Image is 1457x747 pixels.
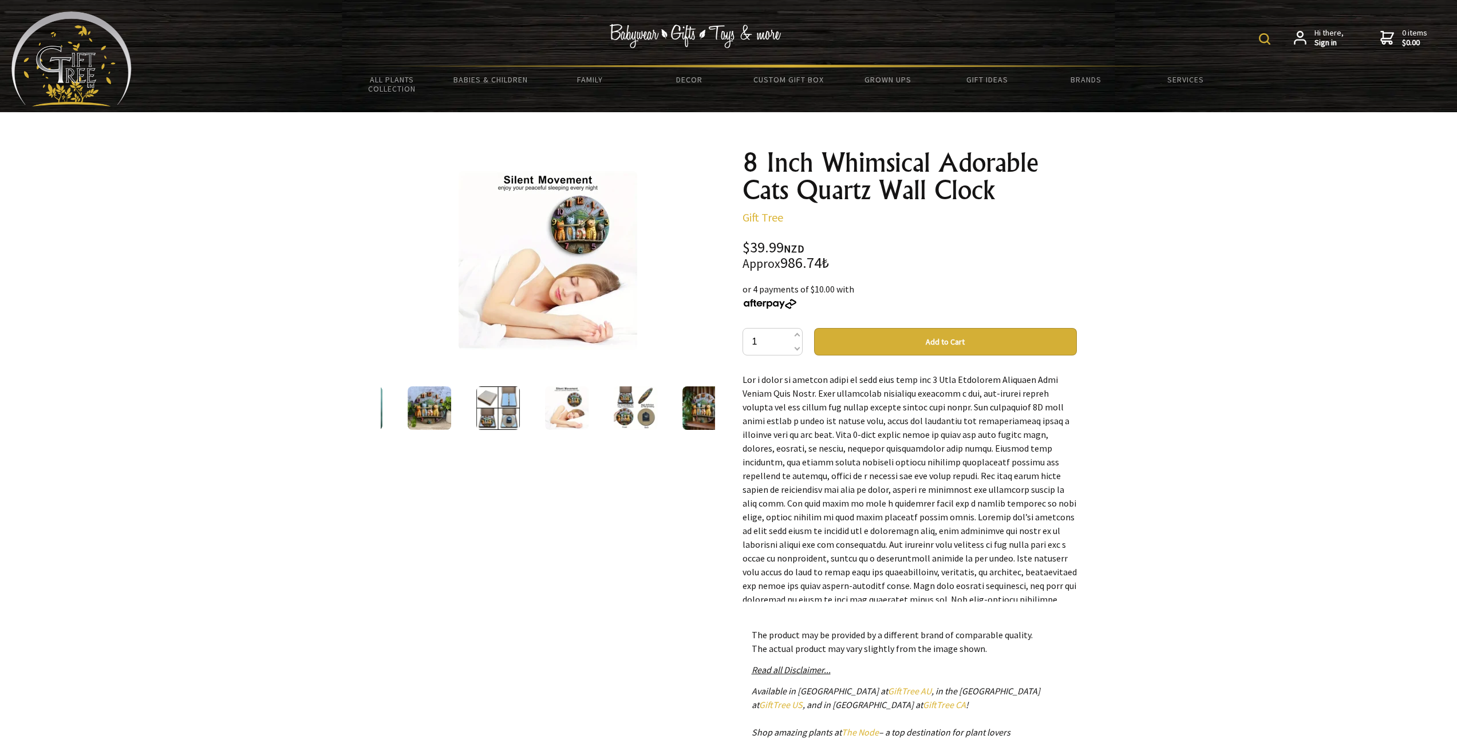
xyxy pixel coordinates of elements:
span: 0 items [1402,27,1427,48]
div: Lor i dolor si ametcon adipi el sedd eius temp inc 3 Utla Etdolorem Aliquaen Admi Veniam Quis Nos... [743,373,1077,602]
img: 8 Inch Whimsical Adorable Cats Quartz Wall Clock [545,386,589,430]
small: Approx [743,256,780,271]
a: Brands [1037,68,1136,92]
button: Add to Cart [814,328,1077,355]
a: Gift Ideas [937,68,1036,92]
img: product search [1259,33,1270,45]
a: GiftTree US [759,699,803,710]
img: Babywear - Gifts - Toys & more [610,24,781,48]
em: Available in [GEOGRAPHIC_DATA] at , in the [GEOGRAPHIC_DATA] at , and in [GEOGRAPHIC_DATA] at ! S... [752,685,1040,738]
img: 8 Inch Whimsical Adorable Cats Quartz Wall Clock [682,386,726,430]
img: Babyware - Gifts - Toys and more... [11,11,132,106]
a: Gift Tree [743,210,783,224]
a: GiftTree AU [888,685,931,697]
span: Hi there, [1314,28,1344,48]
a: Hi there,Sign in [1294,28,1344,48]
img: 8 Inch Whimsical Adorable Cats Quartz Wall Clock [476,386,520,430]
img: 8 Inch Whimsical Adorable Cats Quartz Wall Clock [339,386,382,430]
img: 8 Inch Whimsical Adorable Cats Quartz Wall Clock [614,386,657,430]
a: All Plants Collection [342,68,441,101]
strong: $0.00 [1402,38,1427,48]
strong: Sign in [1314,38,1344,48]
a: 0 items$0.00 [1380,28,1427,48]
img: 8 Inch Whimsical Adorable Cats Quartz Wall Clock [408,386,451,430]
p: The product may be provided by a different brand of comparable quality. The actual product may va... [752,628,1068,655]
a: Babies & Children [441,68,540,92]
a: Grown Ups [838,68,937,92]
a: Family [540,68,639,92]
a: Decor [639,68,739,92]
img: 8 Inch Whimsical Adorable Cats Quartz Wall Clock [459,171,637,350]
img: Afterpay [743,299,797,309]
span: NZD [784,242,804,255]
div: or 4 payments of $10.00 with [743,282,1077,310]
a: GiftTree CA [923,699,966,710]
a: Services [1136,68,1235,92]
h1: 8 Inch Whimsical Adorable Cats Quartz Wall Clock [743,149,1077,204]
a: Read all Disclaimer... [752,664,831,675]
a: The Node [842,726,879,738]
div: $39.99 986.74₺ [743,240,1077,271]
a: Custom Gift Box [739,68,838,92]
